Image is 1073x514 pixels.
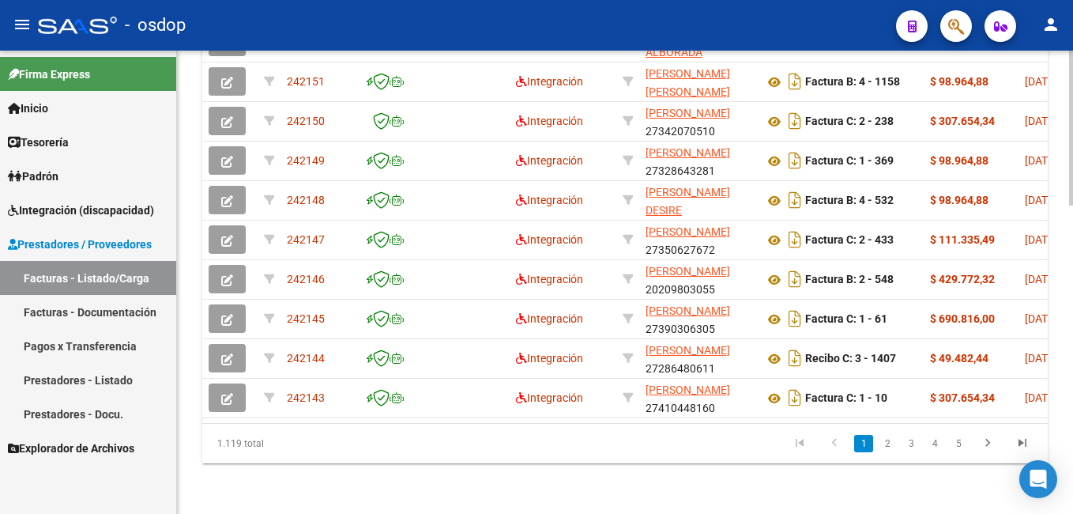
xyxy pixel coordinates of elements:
[646,225,730,238] span: [PERSON_NAME]
[646,183,751,217] div: 27337226111
[516,391,583,404] span: Integración
[8,66,90,83] span: Firma Express
[516,233,583,246] span: Integración
[785,385,805,410] i: Descargar documento
[646,384,730,396] span: [PERSON_NAME]
[646,107,730,119] span: [PERSON_NAME]
[646,302,751,335] div: 27390306305
[902,435,921,452] a: 3
[8,100,48,117] span: Inicio
[646,381,751,414] div: 27410448160
[8,236,152,253] span: Prestadores / Proveedores
[8,168,58,185] span: Padrón
[1025,115,1057,127] span: [DATE]
[646,67,730,98] span: [PERSON_NAME] [PERSON_NAME]
[287,115,325,127] span: 242150
[1025,75,1057,88] span: [DATE]
[930,352,988,365] strong: $ 49.482,44
[287,391,325,404] span: 242143
[287,154,325,167] span: 242149
[785,187,805,213] i: Descargar documento
[287,352,325,365] span: 242144
[805,115,894,128] strong: Factura C: 2 - 238
[785,148,805,173] i: Descargar documento
[1025,352,1057,365] span: [DATE]
[516,75,583,88] span: Integración
[805,353,896,365] strong: Recibo C: 3 - 1407
[1041,15,1060,34] mat-icon: person
[1019,460,1057,498] div: Open Intercom Messenger
[646,65,751,98] div: 27141027226
[930,273,995,285] strong: $ 429.772,32
[646,342,751,375] div: 27286480611
[287,312,325,325] span: 242145
[930,194,988,206] strong: $ 98.964,88
[8,134,69,151] span: Tesorería
[646,144,751,177] div: 27328643281
[930,233,995,246] strong: $ 111.335,49
[646,186,730,217] span: [PERSON_NAME] DESIRE
[287,75,325,88] span: 242151
[287,194,325,206] span: 242148
[947,430,970,457] li: page 5
[785,346,805,371] i: Descargar documento
[646,146,730,159] span: [PERSON_NAME]
[516,194,583,206] span: Integración
[646,104,751,138] div: 27342070510
[13,15,32,34] mat-icon: menu
[1025,154,1057,167] span: [DATE]
[819,435,849,452] a: go to previous page
[930,154,988,167] strong: $ 98.964,88
[899,430,923,457] li: page 3
[646,265,730,278] span: [PERSON_NAME]
[930,115,995,127] strong: $ 307.654,34
[805,234,894,247] strong: Factura C: 2 - 433
[875,430,899,457] li: page 2
[925,435,944,452] a: 4
[923,430,947,457] li: page 4
[1025,312,1057,325] span: [DATE]
[516,273,583,285] span: Integración
[785,108,805,134] i: Descargar documento
[785,227,805,252] i: Descargar documento
[8,440,134,457] span: Explorador de Archivos
[854,435,873,452] a: 1
[785,266,805,292] i: Descargar documento
[805,76,900,89] strong: Factura B: 4 - 1158
[646,263,751,296] div: 20209803055
[646,344,730,357] span: [PERSON_NAME]
[125,8,186,43] span: - osdop
[1025,233,1057,246] span: [DATE]
[287,273,325,285] span: 242146
[852,430,875,457] li: page 1
[8,202,154,219] span: Integración (discapacidad)
[878,435,897,452] a: 2
[516,312,583,325] span: Integración
[202,424,369,463] div: 1.119 total
[805,155,894,168] strong: Factura C: 1 - 369
[973,435,1003,452] a: go to next page
[646,223,751,256] div: 27350627672
[516,154,583,167] span: Integración
[646,304,730,317] span: [PERSON_NAME]
[785,69,805,94] i: Descargar documento
[930,75,988,88] strong: $ 98.964,88
[1007,435,1037,452] a: go to last page
[805,313,887,326] strong: Factura C: 1 - 61
[949,435,968,452] a: 5
[805,274,894,286] strong: Factura B: 2 - 548
[1025,391,1057,404] span: [DATE]
[287,233,325,246] span: 242147
[785,306,805,331] i: Descargar documento
[516,115,583,127] span: Integración
[785,435,815,452] a: go to first page
[516,352,583,365] span: Integración
[930,312,995,325] strong: $ 690.816,00
[1025,273,1057,285] span: [DATE]
[805,195,894,207] strong: Factura B: 4 - 532
[805,392,887,405] strong: Factura C: 1 - 10
[1025,194,1057,206] span: [DATE]
[930,391,995,404] strong: $ 307.654,34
